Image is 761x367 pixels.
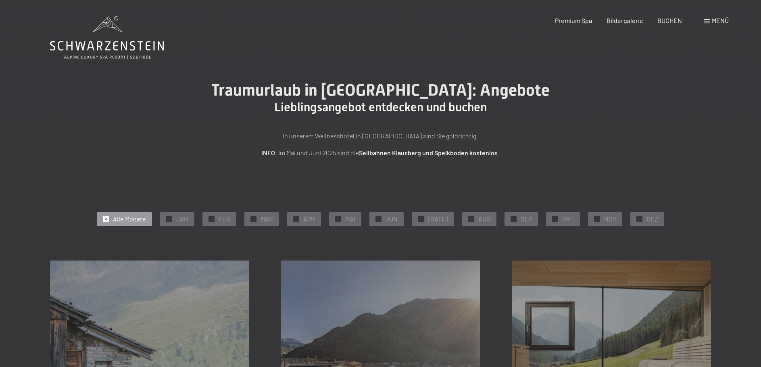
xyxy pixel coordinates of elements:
[211,81,550,100] span: Traumurlaub in [GEOGRAPHIC_DATA]: Angebote
[554,216,557,222] span: ✓
[337,216,340,222] span: ✓
[104,216,108,222] span: ✓
[359,149,498,156] strong: Seilbahnen Klausberg und Speikboden kostenlos
[596,216,599,222] span: ✓
[386,215,398,223] span: JUN
[274,100,487,114] span: Lieblingsangebot entdecken und buchen
[219,215,230,223] span: FEB
[638,216,641,222] span: ✓
[377,216,380,222] span: ✓
[470,216,473,222] span: ✓
[252,216,255,222] span: ✓
[604,215,616,223] span: NOV
[168,216,171,222] span: ✓
[712,17,729,24] span: Menü
[646,215,658,223] span: DEZ
[555,17,592,24] a: Premium Spa
[657,17,682,24] a: BUCHEN
[521,215,532,223] span: SEP
[210,216,213,222] span: ✓
[179,148,582,158] p: : Im Mai und Juni 2025 sind die .
[428,215,448,223] span: [DATE]
[176,215,188,223] span: JAN
[512,216,515,222] span: ✓
[113,215,146,223] span: Alle Monate
[303,215,315,223] span: APR
[562,215,574,223] span: OKT
[295,216,298,222] span: ✓
[261,149,275,156] strong: INFO
[345,215,355,223] span: MAI
[419,216,423,222] span: ✓
[478,215,490,223] span: AUG
[607,17,643,24] a: Bildergalerie
[261,215,273,223] span: MAR
[179,131,582,141] p: In unserem Wellnesshotel in [GEOGRAPHIC_DATA] sind Sie goldrichtig.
